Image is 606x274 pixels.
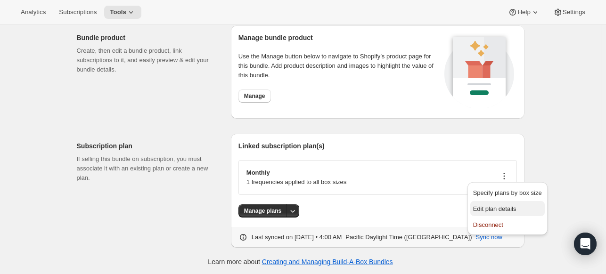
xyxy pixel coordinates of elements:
p: If selling this bundle on subscription, you must associate it with an existing plan or create a n... [77,154,216,183]
p: Last synced on [DATE] • 4:00 AM [252,233,342,242]
button: Settings [548,6,591,19]
a: Creating and Managing Build-A-Box Bundles [262,258,393,266]
p: Monthly [246,168,346,177]
span: Settings [563,8,585,16]
span: Tools [110,8,126,16]
span: Edit plan details [473,205,516,212]
span: Manage plans [244,207,281,215]
button: Help [502,6,545,19]
button: Tools [104,6,141,19]
p: Learn more about [208,257,393,266]
span: Disconnect [473,221,503,228]
h2: Linked subscription plan(s) [238,141,517,151]
p: Create, then edit a bundle product, link subscriptions to it, and easily preview & edit your bund... [77,46,216,74]
span: Subscriptions [59,8,97,16]
h2: Subscription plan [77,141,216,151]
div: Open Intercom Messenger [574,233,597,255]
button: Subscriptions [53,6,102,19]
span: Help [517,8,530,16]
p: 1 frequencies applied to all box sizes [246,177,346,187]
span: Specify plans by box size [473,189,542,196]
h2: Manage bundle product [238,33,442,42]
button: Manage plans [238,204,287,218]
h2: Bundle product [77,33,216,42]
p: Use the Manage button below to navigate to Shopify’s product page for this bundle. Add product de... [238,52,442,80]
span: Manage [244,92,265,100]
button: More actions [286,204,299,218]
button: Analytics [15,6,51,19]
button: Manage [238,89,271,103]
span: Analytics [21,8,46,16]
p: Pacific Daylight Time ([GEOGRAPHIC_DATA]) [345,233,472,242]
